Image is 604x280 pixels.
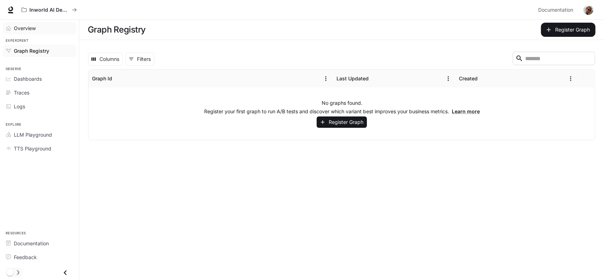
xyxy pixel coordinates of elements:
span: Documentation [14,240,49,247]
button: Menu [565,73,576,84]
span: Graph Registry [14,47,49,55]
span: Dashboards [14,75,42,82]
span: LLM Playground [14,131,52,138]
a: Traces [3,86,76,99]
span: Documentation [538,6,573,15]
p: Inworld AI Demos [29,7,69,13]
button: Select columns [88,53,123,65]
button: Sort [369,73,380,84]
button: Sort [478,73,489,84]
a: Overview [3,22,76,34]
p: No graphs found. [322,99,362,107]
a: Learn more [452,108,480,114]
button: Menu [443,73,454,84]
span: TTS Playground [14,145,51,152]
a: Logs [3,100,76,113]
span: Dark mode toggle [6,268,13,276]
span: Overview [14,24,36,32]
a: Dashboards [3,73,76,85]
button: Register Graph [317,116,367,128]
p: Register your first graph to run A/B tests and discover which variant best improves your business... [204,108,480,115]
span: Logs [14,103,25,110]
div: Graph Id [92,75,112,81]
div: Created [459,75,478,81]
h1: Graph Registry [88,23,146,37]
a: Documentation [3,237,76,250]
button: Menu [321,73,331,84]
span: Feedback [14,253,37,261]
span: Traces [14,89,29,96]
a: TTS Playground [3,142,76,155]
button: Register Graph [541,23,596,37]
a: Graph Registry [3,45,76,57]
a: Feedback [3,251,76,263]
img: User avatar [583,5,593,15]
button: Show filters [126,53,154,65]
button: User avatar [581,3,596,17]
button: All workspaces [18,3,80,17]
div: Search [513,52,595,67]
button: Sort [113,73,123,84]
a: Documentation [535,3,579,17]
button: Close drawer [57,265,73,280]
div: Last Updated [336,75,369,81]
a: LLM Playground [3,128,76,141]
